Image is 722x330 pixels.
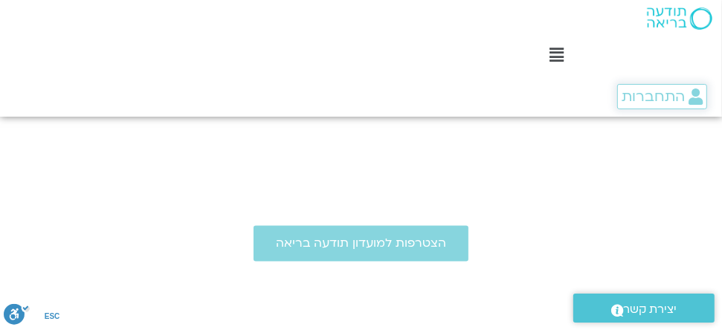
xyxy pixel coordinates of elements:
[276,237,446,250] span: הצטרפות למועדון תודעה בריאה
[617,84,707,109] a: התחברות
[573,294,715,323] a: יצירת קשר
[647,7,712,30] img: תודעה בריאה
[624,300,677,320] span: יצירת קשר
[622,88,685,105] span: התחברות
[254,226,468,262] a: הצטרפות למועדון תודעה בריאה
